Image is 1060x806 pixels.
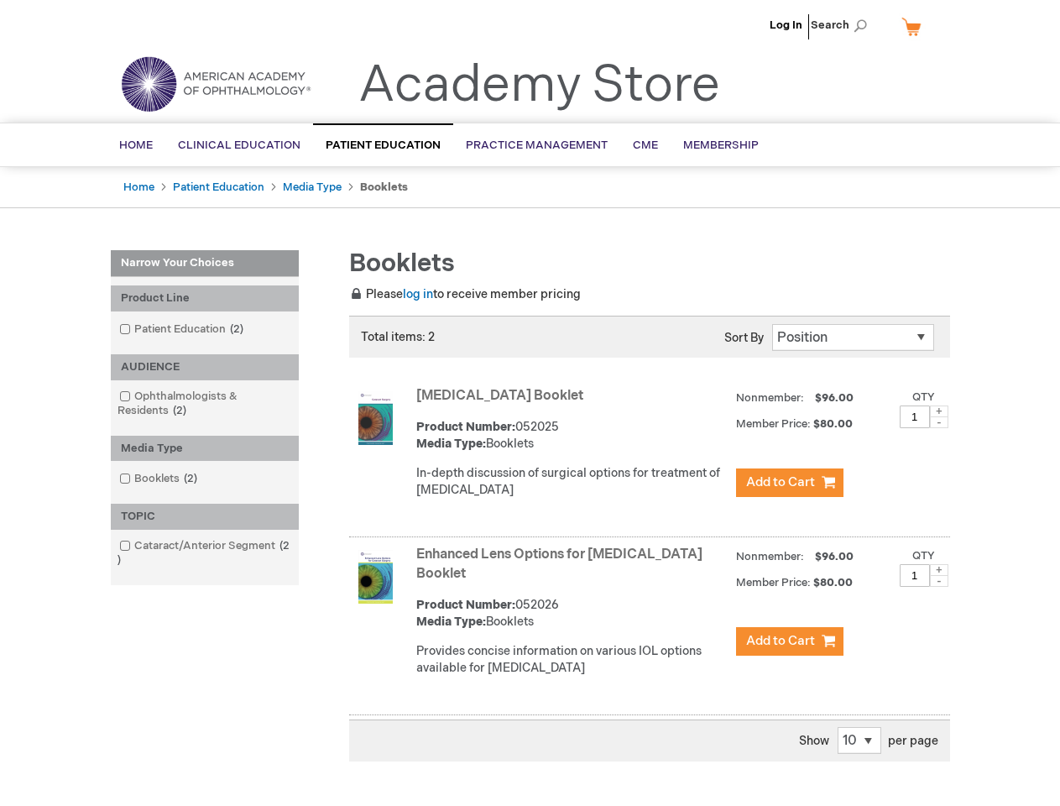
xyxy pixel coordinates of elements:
[912,549,935,563] label: Qty
[416,597,728,631] div: 052026 Booklets
[119,139,153,152] span: Home
[416,388,583,404] a: [MEDICAL_DATA] Booklet
[403,287,433,301] a: log in
[633,139,658,152] span: CME
[416,615,486,629] strong: Media Type:
[173,181,264,194] a: Patient Education
[736,417,811,431] strong: Member Price:
[900,406,930,428] input: Qty
[358,550,393,604] img: Enhanced Lens Options for Cataract Surgery Booklet
[115,471,204,487] a: Booklets2
[724,331,764,345] label: Sort By
[746,633,815,649] span: Add to Cart
[111,285,299,311] div: Product Line
[326,139,441,152] span: Patient Education
[111,250,299,277] strong: Narrow Your Choices
[283,181,342,194] a: Media Type
[180,472,201,485] span: 2
[736,547,804,568] strong: Nonmember:
[358,55,720,116] a: Academy Store
[111,436,299,462] div: Media Type
[812,550,856,563] span: $96.00
[115,389,295,419] a: Ophthalmologists & Residents2
[169,404,191,417] span: 2
[115,538,295,568] a: Cataract/Anterior Segment2
[123,181,154,194] a: Home
[736,627,843,656] button: Add to Cart
[111,504,299,530] div: TOPIC
[736,468,843,497] button: Add to Cart
[912,390,935,404] label: Qty
[115,322,250,338] a: Patient Education2
[360,181,408,194] strong: Booklets
[466,139,608,152] span: Practice Management
[683,139,759,152] span: Membership
[178,139,300,152] span: Clinical Education
[361,330,435,344] span: Total items: 2
[888,734,938,748] span: per page
[736,388,804,409] strong: Nonmember:
[226,322,248,336] span: 2
[812,391,856,405] span: $96.00
[770,18,802,32] a: Log In
[813,417,855,431] span: $80.00
[111,354,299,380] div: AUDIENCE
[416,643,728,677] div: Provides concise information on various IOL options available for [MEDICAL_DATA]
[349,249,455,279] span: Booklets
[358,391,393,445] img: Cataract Surgery Booklet
[416,437,486,451] strong: Media Type:
[416,465,728,499] div: In-depth discussion of surgical options for treatment of [MEDICAL_DATA]
[349,287,581,301] span: Please to receive member pricing
[416,547,702,582] a: Enhanced Lens Options for [MEDICAL_DATA] Booklet
[736,576,811,589] strong: Member Price:
[416,598,515,612] strong: Product Number:
[811,8,875,42] span: Search
[117,539,290,567] span: 2
[416,419,728,453] div: 052025 Booklets
[416,420,515,434] strong: Product Number:
[746,474,815,490] span: Add to Cart
[799,734,829,748] span: Show
[813,576,855,589] span: $80.00
[900,564,930,587] input: Qty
